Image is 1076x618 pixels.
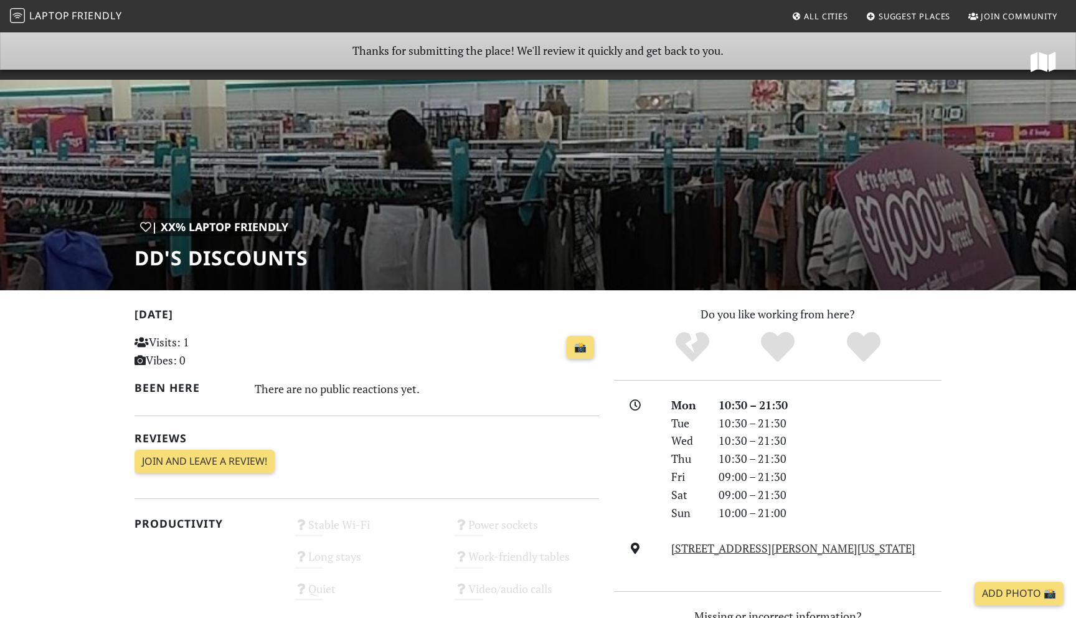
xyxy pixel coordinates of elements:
[963,5,1062,27] a: Join Community
[664,396,711,414] div: Mon
[711,432,949,450] div: 10:30 – 21:30
[711,468,949,486] div: 09:00 – 21:30
[287,546,447,578] div: Long stays
[134,308,599,326] h2: [DATE]
[821,330,907,364] div: Definitely!
[134,218,294,236] div: | XX% Laptop Friendly
[664,432,711,450] div: Wed
[255,379,600,399] div: There are no public reactions yet.
[735,330,821,364] div: Yes
[446,515,606,546] div: Power sockets
[664,504,711,522] div: Sun
[981,11,1057,22] span: Join Community
[134,333,280,369] p: Visits: 1 Vibes: 0
[446,579,606,611] div: Video/audio calls
[134,246,308,270] h1: dd's DISCOUNTS
[711,414,949,432] div: 10:30 – 21:30
[29,9,70,22] span: Laptop
[134,450,275,473] a: Join and leave a review!
[614,305,942,323] p: Do you like working from here?
[879,11,951,22] span: Suggest Places
[711,504,949,522] div: 10:00 – 21:00
[671,541,915,556] a: [STREET_ADDRESS][PERSON_NAME][US_STATE]
[861,5,956,27] a: Suggest Places
[649,330,735,364] div: No
[287,515,447,546] div: Stable Wi-Fi
[287,579,447,611] div: Quiet
[664,414,711,432] div: Tue
[975,582,1064,606] a: Add Photo 📸
[711,396,949,414] div: 10:30 – 21:30
[134,517,280,530] h2: Productivity
[567,336,594,359] a: 📸
[10,8,25,23] img: LaptopFriendly
[711,486,949,504] div: 09:00 – 21:30
[664,450,711,468] div: Thu
[10,6,122,27] a: LaptopFriendly LaptopFriendly
[446,546,606,578] div: Work-friendly tables
[664,468,711,486] div: Fri
[711,450,949,468] div: 10:30 – 21:30
[72,9,121,22] span: Friendly
[786,5,853,27] a: All Cities
[134,381,240,394] h2: Been here
[134,432,599,445] h2: Reviews
[804,11,848,22] span: All Cities
[664,486,711,504] div: Sat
